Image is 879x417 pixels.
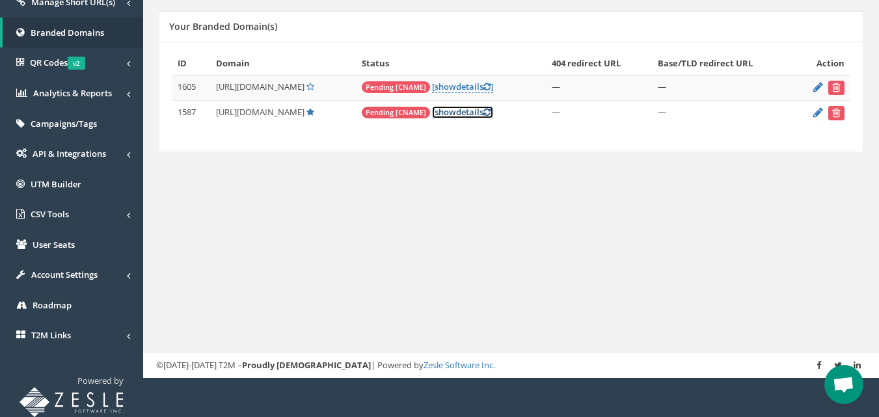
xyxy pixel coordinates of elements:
[33,87,112,99] span: Analytics & Reports
[169,21,277,31] h5: Your Branded Domain(s)
[172,100,211,126] td: 1587
[31,208,69,220] span: CSV Tools
[306,81,314,92] a: Set Default
[30,57,85,68] span: QR Codes
[362,107,430,118] span: Pending [CNAME]
[306,106,314,118] a: Default
[31,118,97,129] span: Campaigns/Tags
[33,299,72,311] span: Roadmap
[435,106,456,118] span: show
[31,27,104,38] span: Branded Domains
[547,52,653,75] th: 404 redirect URL
[31,178,81,190] span: UTM Builder
[68,57,85,70] span: v2
[156,359,866,371] div: ©[DATE]-[DATE] T2M – | Powered by
[653,100,794,126] td: —
[435,81,456,92] span: show
[794,52,850,75] th: Action
[432,81,493,93] a: [showdetails]
[432,106,493,118] a: [showdetails]
[357,52,547,75] th: Status
[653,52,794,75] th: Base/TLD redirect URL
[172,52,211,75] th: ID
[653,75,794,100] td: —
[547,100,653,126] td: —
[77,375,124,386] span: Powered by
[547,75,653,100] td: —
[211,52,357,75] th: Domain
[216,81,304,92] span: [URL][DOMAIN_NAME]
[172,75,211,100] td: 1605
[424,359,495,371] a: Zesle Software Inc.
[362,81,430,93] span: Pending [CNAME]
[33,148,106,159] span: API & Integrations
[242,359,371,371] strong: Proudly [DEMOGRAPHIC_DATA]
[33,239,75,250] span: User Seats
[824,365,863,404] a: Open chat
[216,106,304,118] span: [URL][DOMAIN_NAME]
[31,269,98,280] span: Account Settings
[31,329,71,341] span: T2M Links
